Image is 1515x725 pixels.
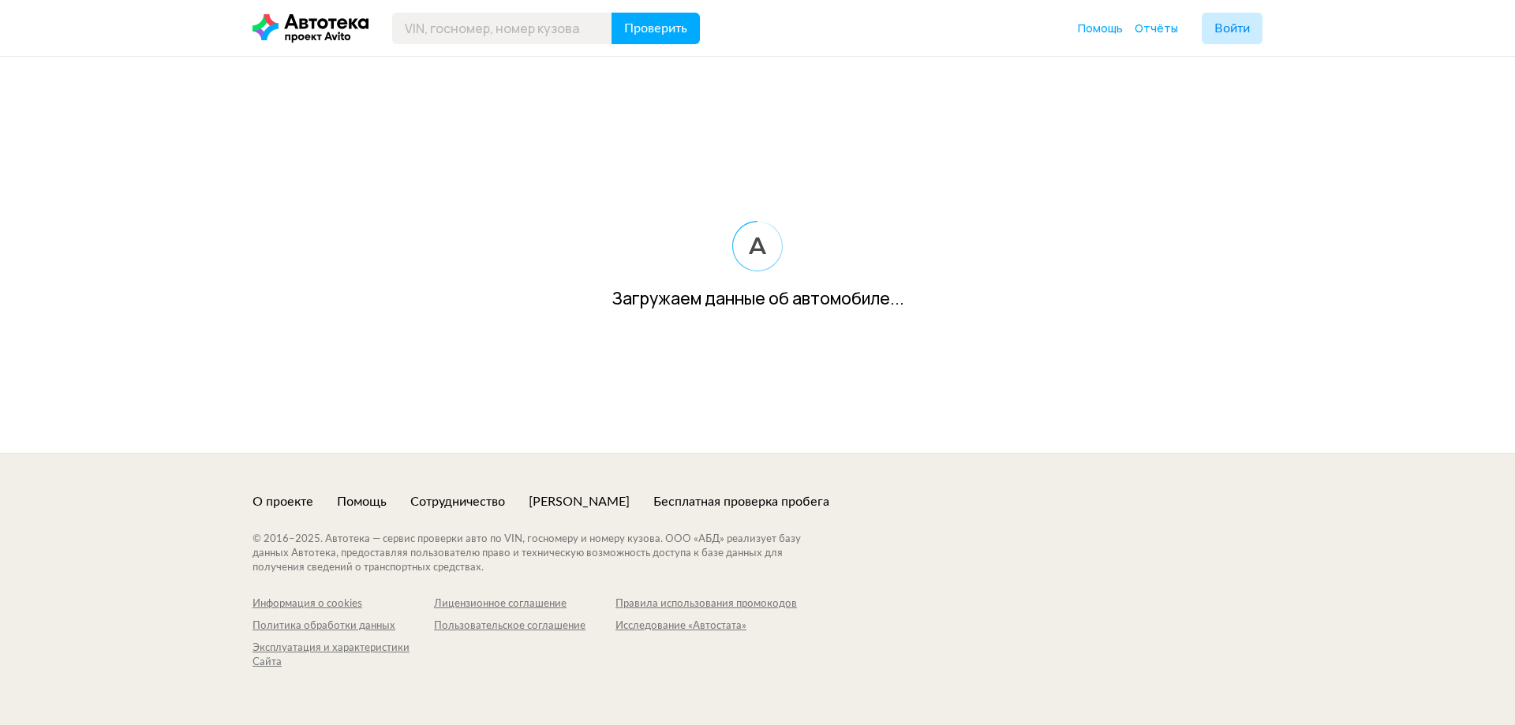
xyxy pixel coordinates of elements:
a: [PERSON_NAME] [529,493,630,510]
a: Отчёты [1135,21,1178,36]
a: О проекте [252,493,313,510]
input: VIN, госномер, номер кузова [392,13,612,44]
a: Помощь [337,493,387,510]
span: Войти [1214,22,1250,35]
a: Эксплуатация и характеристики Сайта [252,641,434,670]
a: Информация о cookies [252,597,434,611]
a: Политика обработки данных [252,619,434,633]
span: Проверить [624,22,687,35]
a: Исследование «Автостата» [615,619,797,633]
a: Лицензионное соглашение [434,597,615,611]
div: Загружаем данные об автомобиле... [612,287,904,310]
a: Сотрудничество [410,493,505,510]
a: Пользовательское соглашение [434,619,615,633]
a: Помощь [1078,21,1123,36]
div: © 2016– 2025 . Автотека — сервис проверки авто по VIN, госномеру и номеру кузова. ООО «АБД» реали... [252,533,832,575]
button: Проверить [612,13,700,44]
a: Бесплатная проверка пробега [653,493,829,510]
button: Войти [1202,13,1262,44]
a: Правила использования промокодов [615,597,797,611]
